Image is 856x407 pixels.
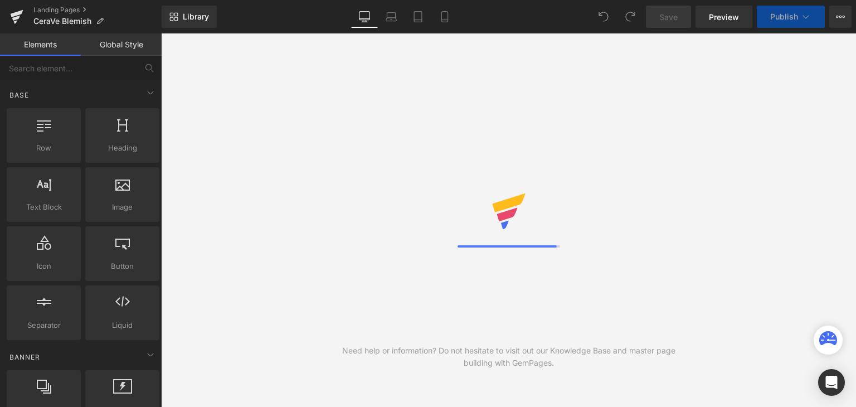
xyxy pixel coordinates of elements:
span: Publish [770,12,798,21]
a: Landing Pages [33,6,162,14]
span: Heading [89,142,156,154]
a: Mobile [431,6,458,28]
button: Publish [757,6,825,28]
a: New Library [162,6,217,28]
button: Undo [592,6,615,28]
span: Image [89,201,156,213]
a: Preview [695,6,752,28]
a: Tablet [405,6,431,28]
span: Liquid [89,319,156,331]
span: Row [10,142,77,154]
span: CeraVe Blemish [33,17,91,26]
button: Redo [619,6,641,28]
span: Preview [709,11,739,23]
a: Global Style [81,33,162,56]
span: Icon [10,260,77,272]
span: Text Block [10,201,77,213]
button: More [829,6,852,28]
span: Library [183,12,209,22]
span: Base [8,90,30,100]
span: Banner [8,352,41,362]
span: Save [659,11,678,23]
div: Open Intercom Messenger [818,369,845,396]
div: Need help or information? Do not hesitate to visit out our Knowledge Base and master page buildin... [335,345,683,369]
span: Separator [10,319,77,331]
a: Laptop [378,6,405,28]
span: Button [89,260,156,272]
a: Desktop [351,6,378,28]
